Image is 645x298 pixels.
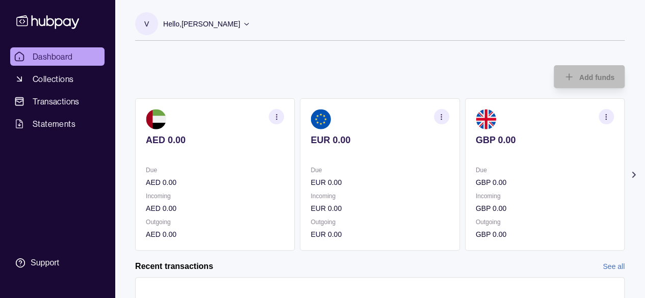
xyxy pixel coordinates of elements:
img: gb [476,109,496,129]
p: AED 0.00 [146,229,284,240]
p: GBP 0.00 [476,229,614,240]
p: GBP 0.00 [476,203,614,214]
p: Hello, [PERSON_NAME] [163,18,240,30]
img: ae [146,109,166,129]
p: Due [476,165,614,176]
p: Outgoing [146,216,284,228]
p: AED 0.00 [146,134,284,146]
span: Dashboard [33,50,73,63]
a: Statements [10,115,105,133]
p: EUR 0.00 [311,229,449,240]
p: EUR 0.00 [311,134,449,146]
p: Due [311,165,449,176]
span: Add funds [579,73,614,82]
span: Statements [33,118,75,130]
a: Collections [10,70,105,88]
p: Incoming [476,191,614,202]
span: Transactions [33,95,80,107]
a: See all [603,261,625,272]
p: Due [146,165,284,176]
p: EUR 0.00 [311,203,449,214]
span: Collections [33,73,73,85]
p: V [144,18,149,30]
img: eu [311,109,331,129]
h2: Recent transactions [135,261,213,272]
div: Support [31,257,59,268]
a: Transactions [10,92,105,111]
p: Incoming [146,191,284,202]
p: AED 0.00 [146,177,284,188]
p: EUR 0.00 [311,177,449,188]
p: AED 0.00 [146,203,284,214]
p: GBP 0.00 [476,134,614,146]
p: Outgoing [476,216,614,228]
p: Outgoing [311,216,449,228]
p: Incoming [311,191,449,202]
a: Support [10,252,105,274]
button: Add funds [554,65,625,88]
p: GBP 0.00 [476,177,614,188]
a: Dashboard [10,47,105,66]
